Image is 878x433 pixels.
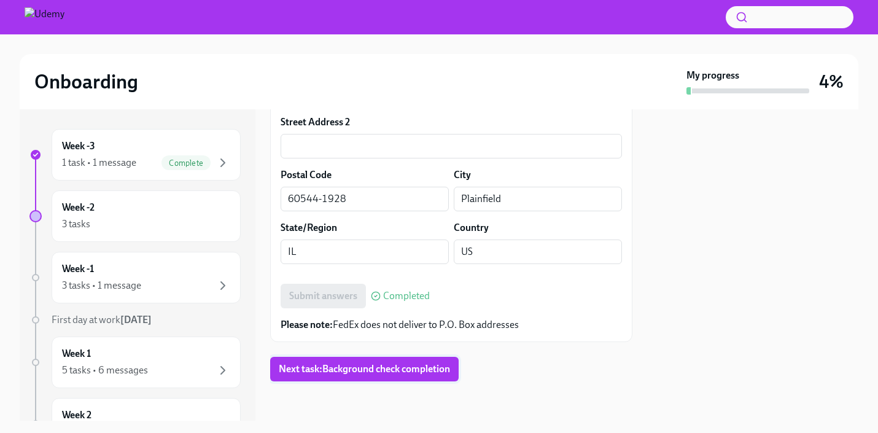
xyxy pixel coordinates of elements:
h2: Onboarding [34,69,138,94]
div: 3 tasks [62,217,90,231]
p: FedEx does not deliver to P.O. Box addresses [281,318,622,332]
button: Next task:Background check completion [270,357,459,381]
a: Week -23 tasks [29,190,241,242]
div: 1 task • 1 message [62,156,136,170]
h6: Week 2 [62,408,91,422]
strong: [DATE] [120,314,152,326]
h3: 4% [819,71,844,93]
a: Week -31 task • 1 messageComplete [29,129,241,181]
img: Udemy [25,7,64,27]
h6: Week -2 [62,201,95,214]
h6: Week 1 [62,347,91,361]
h6: Week -1 [62,262,94,276]
a: Week -13 tasks • 1 message [29,252,241,303]
span: First day at work [52,314,152,326]
span: Next task : Background check completion [279,363,450,375]
strong: My progress [686,69,739,82]
label: State/Region [281,221,337,235]
strong: Please note: [281,319,333,330]
label: Country [454,221,489,235]
h6: Week -3 [62,139,95,153]
label: Street Address 2 [281,115,350,129]
label: Postal Code [281,168,332,182]
span: Complete [161,158,211,168]
a: Week 15 tasks • 6 messages [29,337,241,388]
label: City [454,168,471,182]
a: First day at work[DATE] [29,313,241,327]
div: 3 tasks • 1 message [62,279,141,292]
span: Completed [383,291,430,301]
div: 5 tasks • 6 messages [62,364,148,377]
